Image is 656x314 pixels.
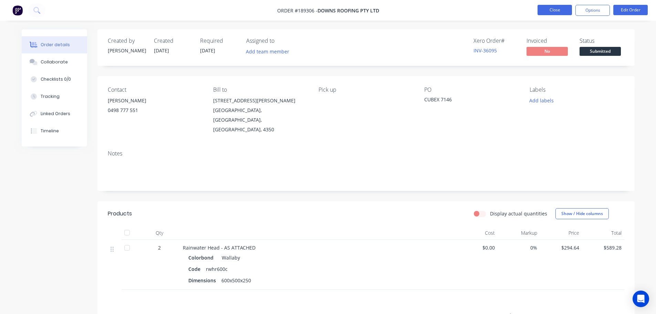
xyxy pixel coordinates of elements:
button: Collaborate [22,53,87,71]
div: Open Intercom Messenger [633,291,649,307]
span: $0.00 [458,244,495,251]
div: Status [580,38,624,44]
div: Qty [139,226,180,240]
div: Code [188,264,203,274]
div: Created [154,38,192,44]
div: Order details [41,42,70,48]
div: [GEOGRAPHIC_DATA], [GEOGRAPHIC_DATA], [GEOGRAPHIC_DATA], 4350 [213,105,308,134]
div: Labels [530,87,624,93]
div: Price [540,226,582,240]
span: No [527,47,568,55]
div: [STREET_ADDRESS][PERSON_NAME][GEOGRAPHIC_DATA], [GEOGRAPHIC_DATA], [GEOGRAPHIC_DATA], 4350 [213,96,308,134]
div: [PERSON_NAME]0498 777 551 [108,96,202,118]
span: DOWNS ROOFING PTY LTD [317,7,379,14]
div: Cost [456,226,498,240]
div: [PERSON_NAME] [108,96,202,105]
button: Add labels [526,96,558,105]
div: Invoiced [527,38,571,44]
div: Xero Order # [473,38,518,44]
button: Show / Hide columns [555,208,609,219]
div: 0498 777 551 [108,105,202,115]
div: Dimensions [188,275,219,285]
button: Add team member [246,47,293,56]
div: Contact [108,87,202,93]
label: Display actual quantities [490,210,547,217]
span: 2 [158,244,161,251]
span: [DATE] [200,47,215,54]
div: Markup [498,226,540,240]
button: Checklists 0/0 [22,71,87,88]
div: PO [424,87,519,93]
span: [DATE] [154,47,169,54]
span: Rainwater Head - AS ATTACHED [183,244,256,251]
button: Add team member [242,47,293,56]
span: Order #189306 - [277,7,317,14]
div: Linked Orders [41,111,70,117]
div: [STREET_ADDRESS][PERSON_NAME] [213,96,308,105]
div: Collaborate [41,59,68,65]
div: Bill to [213,87,308,93]
span: 0% [500,244,537,251]
a: INV-36095 [473,47,497,54]
button: Close [538,5,572,15]
div: Products [108,210,132,218]
span: $294.64 [543,244,580,251]
div: Wallaby [219,253,240,263]
button: Linked Orders [22,105,87,122]
button: Submitted [580,47,621,57]
button: Options [575,5,610,16]
div: Checklists 0/0 [41,76,71,82]
div: Assigned to [246,38,315,44]
div: 600x500x250 [219,275,254,285]
div: Timeline [41,128,59,134]
img: Factory [12,5,23,16]
div: Total [582,226,624,240]
span: $589.28 [585,244,622,251]
button: Edit Order [613,5,648,15]
div: Created by [108,38,146,44]
div: Notes [108,150,624,157]
div: Required [200,38,238,44]
div: CUBEX 7146 [424,96,510,105]
button: Timeline [22,122,87,140]
div: Tracking [41,93,60,100]
div: Colorbond [188,253,216,263]
button: Order details [22,36,87,53]
div: rwhr600c [203,264,230,274]
span: Submitted [580,47,621,55]
div: Pick up [319,87,413,93]
button: Tracking [22,88,87,105]
div: [PERSON_NAME] [108,47,146,54]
